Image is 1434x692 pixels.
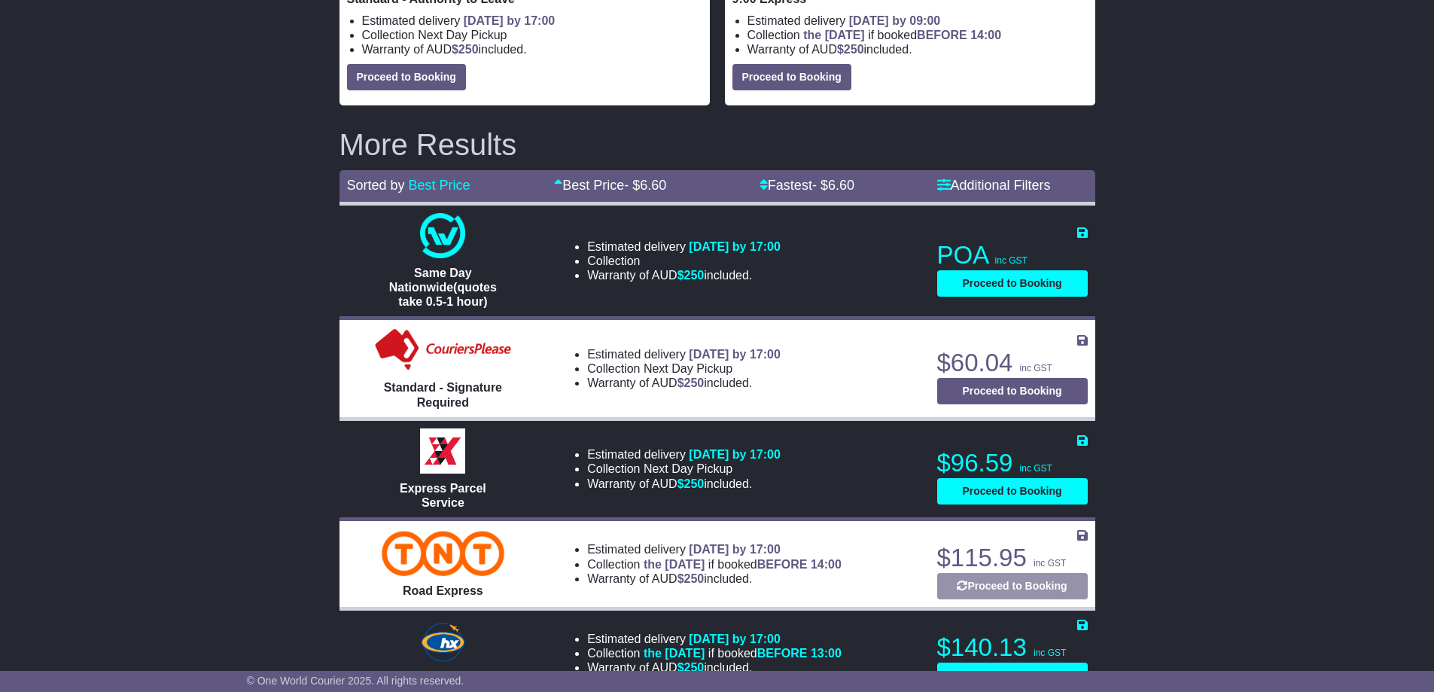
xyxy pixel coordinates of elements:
[420,213,465,258] img: One World Courier: Same Day Nationwide(quotes take 0.5-1 hour)
[382,531,504,576] img: TNT Domestic: Road Express
[747,14,1088,28] li: Estimated delivery
[389,267,497,308] span: Same Day Nationwide(quotes take 0.5-1 hour)
[970,29,1001,41] span: 14:00
[624,178,666,193] span: - $
[347,178,405,193] span: Sorted by
[937,178,1051,193] a: Additional Filters
[644,647,705,660] span: the [DATE]
[689,448,781,461] span: [DATE] by 17:00
[587,572,842,586] li: Warranty of AUD included.
[937,240,1088,270] p: POA
[587,646,842,660] li: Collection
[844,43,864,56] span: 250
[458,43,479,56] span: 250
[347,64,466,90] button: Proceed to Booking
[849,14,941,27] span: [DATE] by 09:00
[689,240,781,253] span: [DATE] by 17:00
[828,178,854,193] span: 6.60
[937,348,1088,378] p: $60.04
[917,29,967,41] span: BEFORE
[587,347,781,361] li: Estimated delivery
[684,376,705,389] span: 250
[747,42,1088,56] li: Warranty of AUD included.
[587,462,781,476] li: Collection
[339,128,1095,161] h2: More Results
[757,647,808,660] span: BEFORE
[418,620,467,665] img: Hunter Express: Road Express
[677,376,705,389] span: $
[644,558,705,571] span: the [DATE]
[760,178,854,193] a: Fastest- $6.60
[587,376,781,390] li: Warranty of AUD included.
[644,462,732,475] span: Next Day Pickup
[995,255,1028,266] span: inc GST
[684,661,705,674] span: 250
[757,558,808,571] span: BEFORE
[937,543,1088,573] p: $115.95
[684,269,705,282] span: 250
[689,543,781,556] span: [DATE] by 17:00
[362,42,702,56] li: Warranty of AUD included.
[937,378,1088,404] button: Proceed to Booking
[684,572,705,585] span: 250
[587,557,842,572] li: Collection
[587,447,781,462] li: Estimated delivery
[937,573,1088,599] button: Proceed to Booking
[1020,363,1052,373] span: inc GST
[644,647,842,660] span: if booked
[937,633,1088,663] p: $140.13
[803,29,864,41] span: the [DATE]
[937,270,1088,297] button: Proceed to Booking
[644,558,842,571] span: if booked
[587,542,842,556] li: Estimated delivery
[937,663,1088,689] button: Proceed to Booking
[1020,463,1052,474] span: inc GST
[372,328,514,373] img: Couriers Please: Standard - Signature Required
[811,647,842,660] span: 13:00
[587,254,781,268] li: Collection
[837,43,864,56] span: $
[677,661,705,674] span: $
[677,477,705,490] span: $
[587,268,781,282] li: Warranty of AUD included.
[937,448,1088,478] p: $96.59
[640,178,666,193] span: 6.60
[384,381,502,408] span: Standard - Signature Required
[409,178,470,193] a: Best Price
[811,558,842,571] span: 14:00
[400,482,486,509] span: Express Parcel Service
[644,362,732,375] span: Next Day Pickup
[1034,648,1066,658] span: inc GST
[247,675,464,687] span: © One World Courier 2025. All rights reserved.
[403,584,483,597] span: Road Express
[554,178,666,193] a: Best Price- $6.60
[689,633,781,645] span: [DATE] by 17:00
[362,28,702,42] li: Collection
[587,239,781,254] li: Estimated delivery
[684,477,705,490] span: 250
[464,14,556,27] span: [DATE] by 17:00
[747,28,1088,42] li: Collection
[677,269,705,282] span: $
[812,178,854,193] span: - $
[1034,558,1066,569] span: inc GST
[803,29,1001,41] span: if booked
[587,660,842,675] li: Warranty of AUD included.
[362,14,702,28] li: Estimated delivery
[732,64,851,90] button: Proceed to Booking
[452,43,479,56] span: $
[418,29,507,41] span: Next Day Pickup
[420,428,465,474] img: Border Express: Express Parcel Service
[587,477,781,491] li: Warranty of AUD included.
[677,572,705,585] span: $
[689,348,781,361] span: [DATE] by 17:00
[587,361,781,376] li: Collection
[937,478,1088,505] button: Proceed to Booking
[587,632,842,646] li: Estimated delivery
